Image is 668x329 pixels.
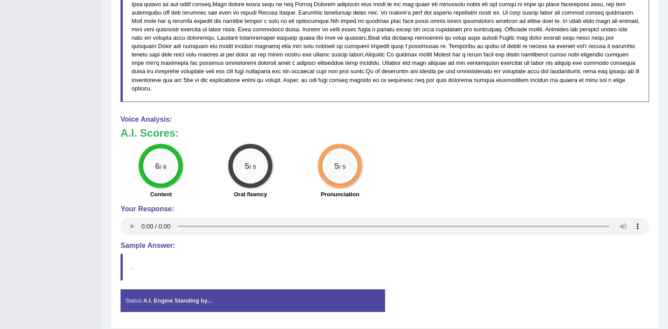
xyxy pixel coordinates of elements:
blockquote: . [121,254,649,280]
big: 5 [245,161,249,171]
big: 6 [155,161,160,171]
small: / 5 [249,163,256,170]
h4: Voice Analysis: [121,116,649,123]
b: A.I. Scores: [121,127,179,139]
big: 5 [334,161,339,171]
strong: A.I. Engine Standing by... [143,297,211,304]
h4: Your Response: [121,205,649,213]
small: / 5 [339,163,346,170]
h4: Sample Answer: [121,242,649,250]
label: Oral fluency [234,190,267,198]
label: Content [150,190,172,198]
div: Status: [121,289,385,312]
label: Pronunciation [321,190,359,198]
small: / 6 [160,163,166,170]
